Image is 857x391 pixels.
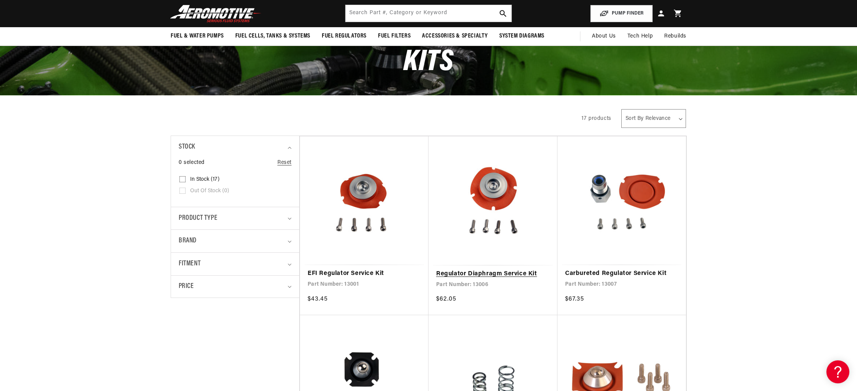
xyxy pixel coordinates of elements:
summary: Price [179,276,292,298]
button: PUMP FINDER [590,5,653,22]
summary: Rebuilds [658,27,692,46]
span: Price [179,281,194,292]
summary: Fitment (0 selected) [179,253,292,275]
span: Fitment [179,258,200,270]
span: 17 products [582,116,611,121]
summary: Tech Help [622,27,658,46]
a: Carbureted Regulator Service Kit [565,269,678,279]
summary: Fuel Cells, Tanks & Systems [230,27,316,45]
a: EFI Regulator Service Kit [308,269,421,279]
span: Fuel Regulator Service Kits [283,21,574,78]
summary: System Diagrams [494,27,550,45]
span: In stock (17) [190,176,220,183]
span: Fuel & Water Pumps [171,32,224,40]
summary: Stock (0 selected) [179,136,292,159]
span: Product type [179,213,217,224]
span: Fuel Filters [378,32,411,40]
summary: Fuel Filters [372,27,416,45]
summary: Brand (0 selected) [179,230,292,252]
span: Accessories & Specialty [422,32,488,40]
span: Out of stock (0) [190,188,229,195]
span: System Diagrams [499,32,544,40]
span: Tech Help [627,32,653,41]
span: 0 selected [179,159,205,167]
span: Fuel Regulators [322,32,367,40]
summary: Accessories & Specialty [416,27,494,45]
summary: Fuel & Water Pumps [165,27,230,45]
span: About Us [592,33,616,39]
button: search button [495,5,512,22]
img: Aeromotive [168,5,264,23]
span: Stock [179,142,195,153]
summary: Product type (0 selected) [179,207,292,230]
span: Brand [179,236,197,247]
input: Search by Part Number, Category or Keyword [345,5,512,22]
a: About Us [586,27,622,46]
span: Rebuilds [664,32,686,41]
a: Reset [277,159,292,167]
span: Fuel Cells, Tanks & Systems [235,32,310,40]
a: Regulator Diaphragm Service Kit [436,269,550,279]
summary: Fuel Regulators [316,27,372,45]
